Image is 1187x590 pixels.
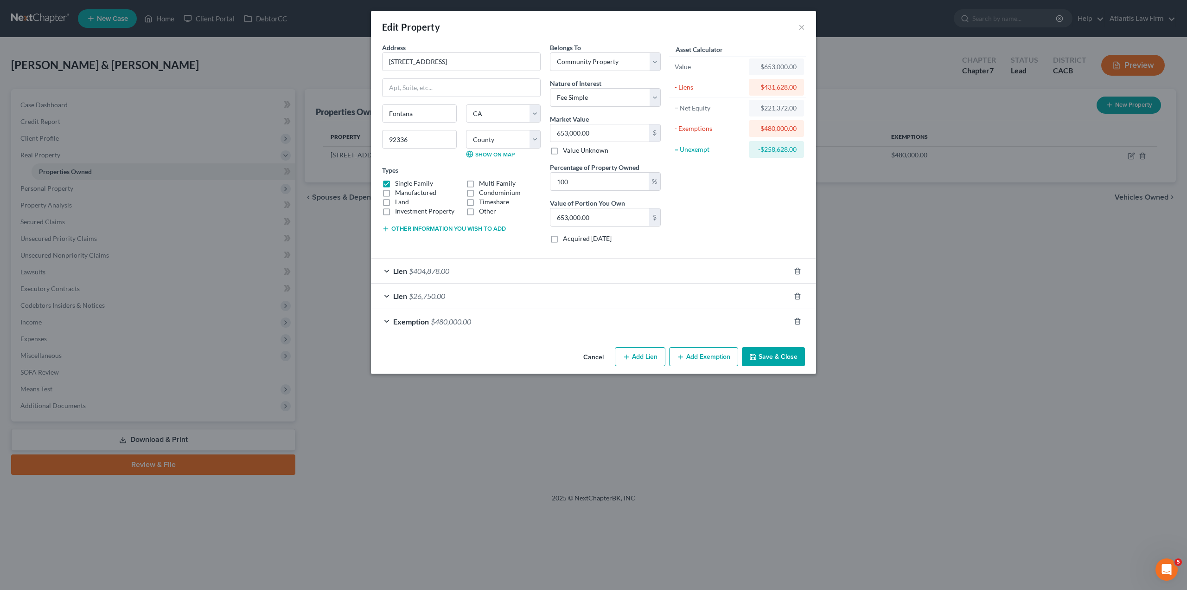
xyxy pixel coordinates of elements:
button: Cancel [576,348,611,367]
input: 0.00 [550,124,649,142]
label: Asset Calculator [676,45,723,54]
label: Land [395,197,409,207]
button: Add Lien [615,347,665,367]
span: $26,750.00 [409,292,445,300]
label: Percentage of Property Owned [550,162,639,172]
label: Condominium [479,188,521,197]
div: -$258,628.00 [756,145,797,154]
div: - Liens [675,83,745,92]
span: Lien [393,292,407,300]
label: Types [382,165,398,175]
div: $221,372.00 [756,104,797,113]
label: Timeshare [479,197,509,207]
label: Manufactured [395,188,436,197]
div: $ [649,208,660,226]
label: Value Unknown [563,146,608,155]
div: Value [675,62,745,71]
div: $480,000.00 [756,124,797,133]
input: Apt, Suite, etc... [383,79,540,97]
div: $431,628.00 [756,83,797,92]
label: Market Value [550,114,589,124]
button: × [798,21,805,32]
label: Investment Property [395,207,454,216]
span: 5 [1174,558,1182,566]
label: Nature of Interest [550,78,601,88]
span: Belongs To [550,44,581,52]
label: Multi Family [479,179,516,188]
input: Enter city... [383,105,456,123]
div: $ [649,124,660,142]
span: $480,000.00 [431,317,471,326]
span: $404,878.00 [409,266,449,275]
label: Single Family [395,179,433,188]
div: = Unexempt [675,145,745,154]
div: = Net Equity [675,104,745,113]
label: Other [479,207,496,216]
input: 0.00 [550,173,649,190]
button: Other information you wish to add [382,225,506,233]
button: Add Exemption [669,347,738,367]
input: Enter address... [383,53,540,71]
label: Value of Portion You Own [550,198,625,208]
div: Edit Property [382,20,440,33]
div: $653,000.00 [756,62,797,71]
span: Exemption [393,317,429,326]
span: Lien [393,266,407,275]
button: Save & Close [742,347,805,367]
label: Acquired [DATE] [563,234,612,243]
input: 0.00 [550,208,649,226]
div: % [649,173,660,190]
a: Show on Map [466,150,515,158]
div: - Exemptions [675,124,745,133]
iframe: Intercom live chat [1155,558,1178,581]
span: Address [382,44,406,52]
input: Enter zip... [382,130,457,149]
